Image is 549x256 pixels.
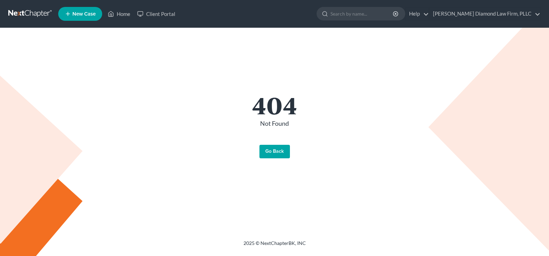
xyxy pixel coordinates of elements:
a: Help [406,8,429,20]
a: [PERSON_NAME] Diamond Law Firm, PLLC [430,8,540,20]
div: 2025 © NextChapterBK, INC [77,240,472,252]
h1: 404 [84,93,465,116]
span: New Case [72,11,96,17]
p: Not Found [84,119,465,128]
input: Search by name... [330,7,394,20]
a: Go Back [259,145,290,159]
a: Client Portal [134,8,179,20]
a: Home [104,8,134,20]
